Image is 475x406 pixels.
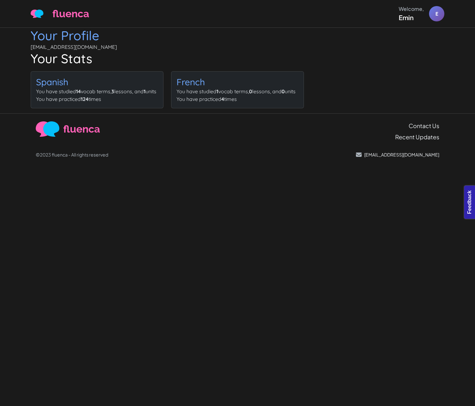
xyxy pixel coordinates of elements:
[216,88,218,95] strong: 1
[31,27,99,43] a: Your Profile
[76,88,81,95] strong: 14
[144,88,146,95] strong: 1
[63,121,100,137] span: fluenca
[364,151,439,158] p: [EMAIL_ADDRESS][DOMAIN_NAME]
[399,13,424,22] div: Emin
[395,133,439,141] a: Recent Updates
[81,96,88,102] strong: 124
[36,76,68,88] a: Spanish
[429,6,444,21] div: E
[111,88,114,95] strong: 3
[31,43,444,51] p: [EMAIL_ADDRESS][DOMAIN_NAME]
[52,6,89,21] span: fluenca
[3,2,36,13] button: Feedback
[177,95,298,103] div: You have practiced times
[31,51,444,66] h1: Your Stats
[177,88,298,95] div: You have studied vocab terms, lessons, and units
[36,151,108,158] p: ©2023 fluenca - All rights reserved
[462,184,475,222] iframe: Ybug feedback widget
[221,96,224,102] strong: 4
[249,88,252,95] strong: 0
[282,88,285,95] strong: 0
[36,95,158,103] div: You have practiced times
[36,88,158,95] div: You have studied vocab terms, lessons, and units
[177,76,205,88] a: French
[409,121,439,130] a: Contact Us
[356,151,439,158] a: [EMAIL_ADDRESS][DOMAIN_NAME]
[399,5,424,13] div: Welcome,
